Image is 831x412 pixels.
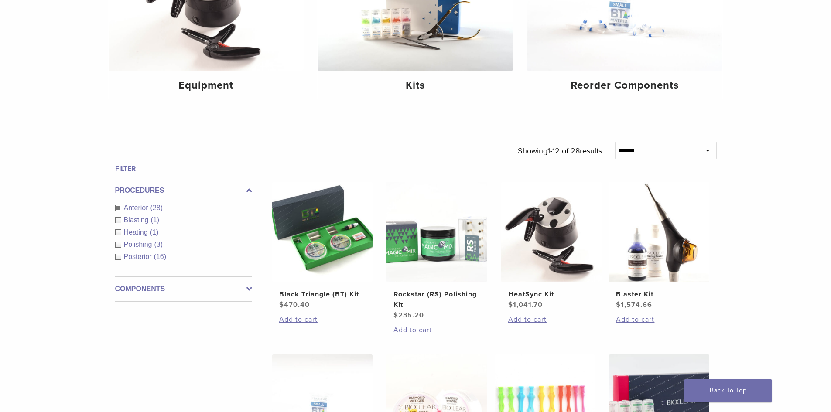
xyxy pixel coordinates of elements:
bdi: 1,574.66 [616,300,652,309]
span: Heating [124,228,150,236]
span: $ [508,300,513,309]
span: 1-12 of 28 [547,146,580,156]
h2: Blaster Kit [616,289,702,300]
img: Blaster Kit [609,182,709,282]
img: HeatSync Kit [501,182,602,282]
span: $ [616,300,621,309]
a: Blaster KitBlaster Kit $1,574.66 [609,182,710,310]
a: Add to cart: “Rockstar (RS) Polishing Kit” [393,325,480,335]
span: Anterior [124,204,150,211]
span: (1) [150,228,159,236]
bdi: 470.40 [279,300,310,309]
span: (3) [154,241,163,248]
a: Black Triangle (BT) KitBlack Triangle (BT) Kit $470.40 [272,182,373,310]
label: Procedures [115,185,252,196]
a: Add to cart: “Blaster Kit” [616,314,702,325]
bdi: 1,041.70 [508,300,543,309]
h4: Equipment [116,78,297,93]
span: Polishing [124,241,154,248]
label: Components [115,284,252,294]
a: Add to cart: “HeatSync Kit” [508,314,595,325]
a: HeatSync KitHeatSync Kit $1,041.70 [501,182,602,310]
h2: HeatSync Kit [508,289,595,300]
a: Add to cart: “Black Triangle (BT) Kit” [279,314,366,325]
a: Rockstar (RS) Polishing KitRockstar (RS) Polishing Kit $235.20 [386,182,488,320]
span: Blasting [124,216,151,224]
span: (16) [154,253,166,260]
span: $ [393,311,398,320]
h4: Filter [115,163,252,174]
h2: Rockstar (RS) Polishing Kit [393,289,480,310]
span: (1) [150,216,159,224]
p: Showing results [518,142,602,160]
a: Back To Top [684,379,772,402]
span: $ [279,300,284,309]
img: Rockstar (RS) Polishing Kit [386,182,487,282]
bdi: 235.20 [393,311,424,320]
span: Posterior [124,253,154,260]
h2: Black Triangle (BT) Kit [279,289,366,300]
span: (28) [150,204,163,211]
h4: Kits [325,78,506,93]
img: Black Triangle (BT) Kit [272,182,373,282]
h4: Reorder Components [534,78,715,93]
